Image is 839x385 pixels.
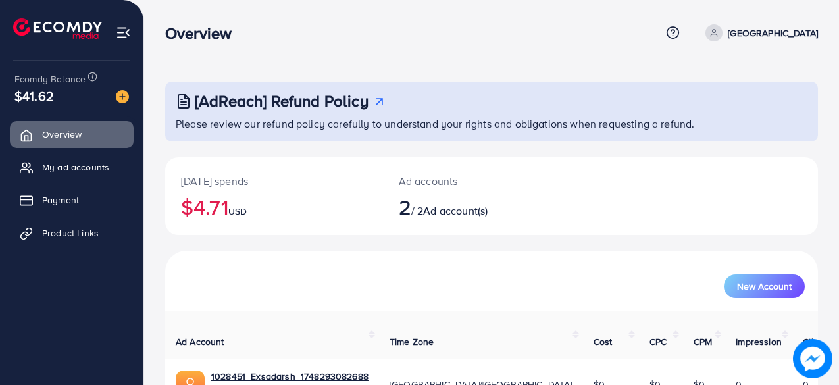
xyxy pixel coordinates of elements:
img: image [793,339,832,378]
span: CPC [649,335,667,348]
span: CPM [694,335,712,348]
span: USD [228,205,247,218]
a: [GEOGRAPHIC_DATA] [700,24,818,41]
a: Payment [10,187,134,213]
a: My ad accounts [10,154,134,180]
a: 1028451_Exsadarsh_1748293082688 [211,370,369,383]
span: My ad accounts [42,161,109,174]
span: 2 [399,192,411,222]
img: logo [13,18,102,39]
p: [DATE] spends [181,173,367,189]
p: [GEOGRAPHIC_DATA] [728,25,818,41]
span: Payment [42,193,79,207]
p: Ad accounts [399,173,530,189]
span: $41.62 [14,86,54,105]
span: Ad Account [176,335,224,348]
h2: / 2 [399,194,530,219]
a: Overview [10,121,134,147]
span: Overview [42,128,82,141]
button: New Account [724,274,805,298]
span: New Account [737,282,792,291]
span: Ecomdy Balance [14,72,86,86]
p: Please review our refund policy carefully to understand your rights and obligations when requesti... [176,116,810,132]
span: Clicks [803,335,828,348]
span: Cost [594,335,613,348]
img: menu [116,25,131,40]
h3: [AdReach] Refund Policy [195,91,369,111]
span: Time Zone [390,335,434,348]
img: image [116,90,129,103]
h3: Overview [165,24,242,43]
span: Product Links [42,226,99,240]
h2: $4.71 [181,194,367,219]
a: Product Links [10,220,134,246]
span: Impression [736,335,782,348]
span: Ad account(s) [423,203,488,218]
